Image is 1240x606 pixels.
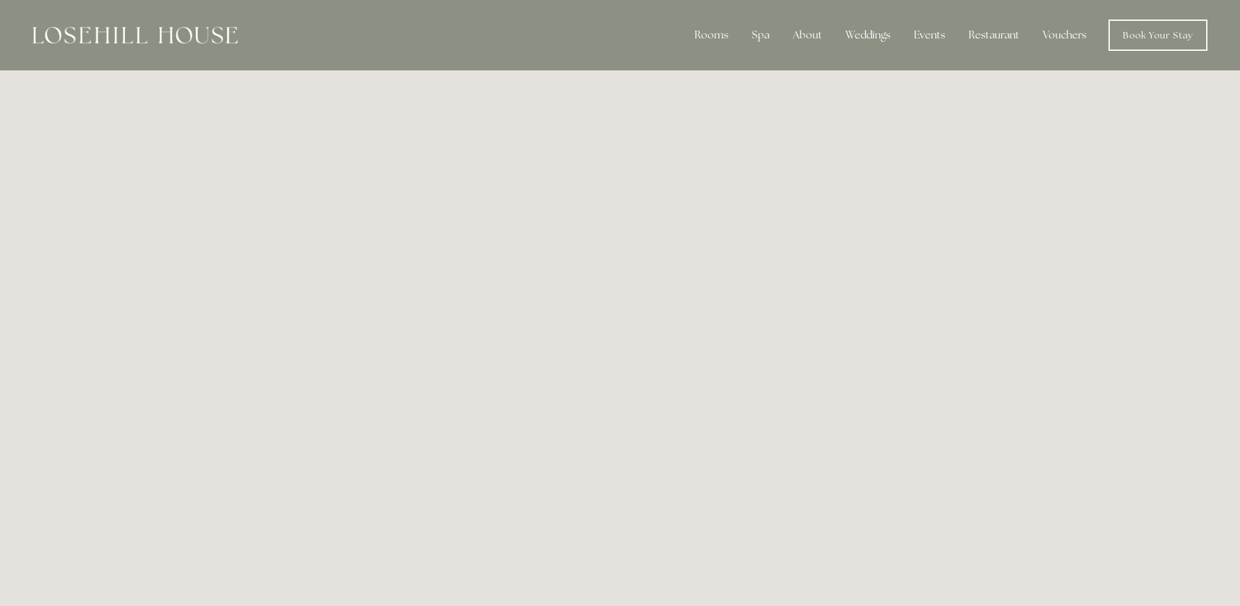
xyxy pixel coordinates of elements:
div: Spa [741,22,780,48]
div: Events [903,22,956,48]
div: Restaurant [958,22,1030,48]
img: Losehill House [33,27,238,44]
div: About [782,22,833,48]
a: Book Your Stay [1109,20,1207,51]
div: Weddings [835,22,901,48]
a: Vouchers [1032,22,1097,48]
div: Rooms [684,22,739,48]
